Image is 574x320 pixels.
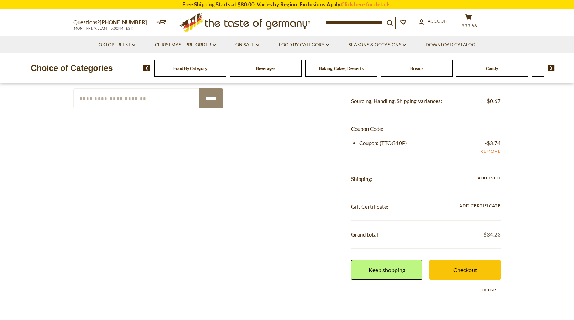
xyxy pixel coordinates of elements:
p: -- or use -- [351,285,501,294]
a: Click here for details. [341,1,392,7]
span: MON - FRI, 9:00AM - 5:00PM (EST) [73,26,134,30]
span: Account [428,18,450,24]
span: Grand total: [351,231,380,238]
a: Account [419,17,450,25]
span: -$3.74 [485,139,501,148]
p: Questions? [73,18,152,27]
span: $0.67 [487,97,501,106]
span: Add Info [478,175,501,181]
a: Baking, Cakes, Desserts [319,66,364,71]
span: Gift Certificate: [351,203,388,210]
a: Keep shopping [351,260,422,280]
a: Candy [486,66,498,71]
a: Christmas - PRE-ORDER [155,41,216,49]
span: $33.56 [462,23,477,29]
a: Download Catalog [426,41,475,49]
img: next arrow [548,65,555,71]
span: Shipping: [351,176,372,182]
a: Seasons & Occasions [349,41,406,49]
a: Beverages [256,66,275,71]
span: $34.23 [484,230,501,239]
img: previous arrow [143,65,150,71]
span: Sourcing, Handling, Shipping Variances: [351,98,442,104]
a: Oktoberfest [99,41,135,49]
a: Food By Category [279,41,329,49]
iframe: PayPal-paypal [351,299,501,314]
a: Breads [410,66,423,71]
button: $33.56 [458,14,479,32]
a: On Sale [235,41,259,49]
span: Coupon Code: [351,126,383,132]
a: [PHONE_NUMBER] [100,19,147,25]
li: Coupon: (TTOG10P) [359,139,501,148]
a: Remove [480,148,501,156]
a: Checkout [429,260,501,280]
a: Food By Category [173,66,207,71]
span: Add Certificate [459,202,501,210]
